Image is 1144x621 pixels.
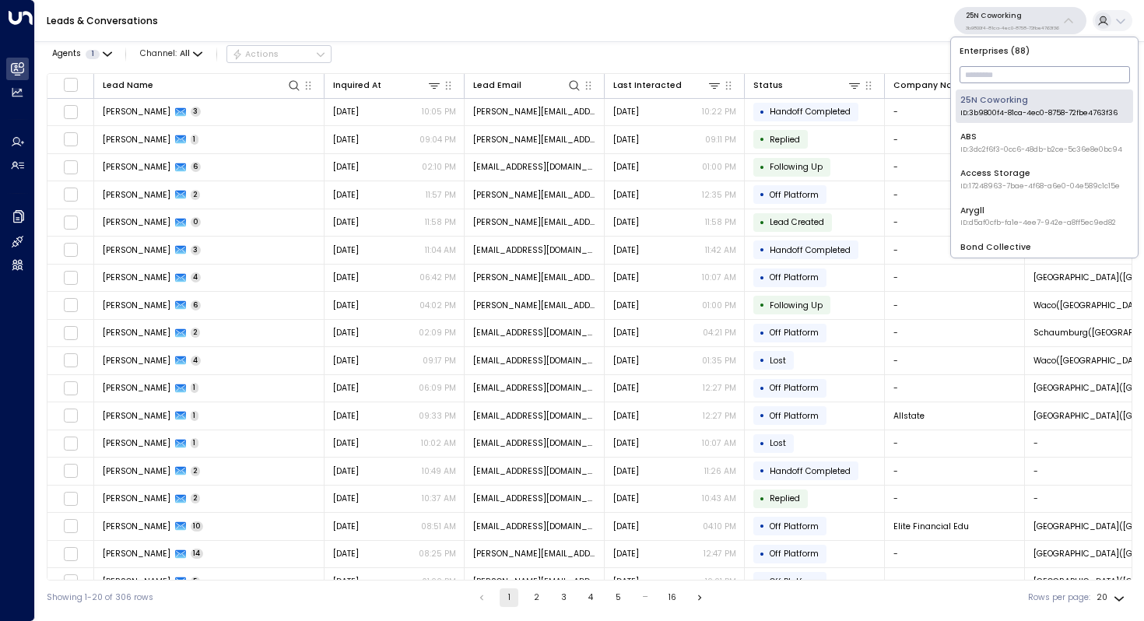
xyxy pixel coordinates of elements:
[702,272,736,283] p: 10:07 AM
[702,493,736,504] p: 10:43 AM
[760,461,765,481] div: •
[47,591,153,604] div: Showing 1-20 of 306 rows
[473,437,596,449] span: hello@getuniti.com
[885,458,1025,485] td: -
[191,438,199,448] span: 1
[63,243,78,258] span: Toggle select row
[613,134,639,146] span: Yesterday
[703,410,736,422] p: 12:27 PM
[422,576,456,588] p: 01:22 PM
[613,78,722,93] div: Last Interacted
[472,588,710,607] nav: pagination navigation
[226,45,332,64] div: Button group with a nested menu
[422,493,456,504] p: 10:37 AM
[960,131,1122,155] div: ABS
[63,104,78,119] span: Toggle select row
[613,521,639,532] span: Sep 10, 2025
[753,78,862,93] div: Status
[760,157,765,177] div: •
[770,437,786,449] span: Lost
[885,154,1025,181] td: -
[613,327,639,339] span: Sep 11, 2025
[960,218,1116,229] span: ID: d5af0cfb-fa1e-4ee7-942e-a8ff5ec9ed82
[473,189,596,201] span: a.baumann@durableofficeproducts.com
[473,465,596,477] span: hello@getuniti.com
[770,382,819,394] span: Off Platform
[191,356,202,366] span: 4
[770,106,851,118] span: Handoff Completed
[473,410,596,422] span: davidweiss@allstate.com
[760,268,765,288] div: •
[705,216,736,228] p: 11:58 PM
[333,106,359,118] span: Yesterday
[613,576,639,588] span: Sep 10, 2025
[527,588,546,607] button: Go to page 2
[63,77,78,92] span: Toggle select all
[893,521,969,532] span: Elite Financial Edu
[702,189,736,201] p: 12:35 PM
[191,162,202,172] span: 6
[333,548,359,560] span: Aug 19, 2025
[419,300,456,311] p: 04:02 PM
[473,106,596,118] span: russ.sher@comcast.net
[333,521,359,532] span: Sep 05, 2025
[191,411,199,421] span: 1
[103,493,170,504] span: John Doe
[760,212,765,233] div: •
[960,181,1120,192] span: ID: 17248963-7bae-4f68-a6e0-04e589c1c15e
[770,216,824,228] span: Lead Created
[703,382,736,394] p: 12:27 PM
[960,205,1116,229] div: Arygll
[885,541,1025,568] td: -
[770,521,819,532] span: Off Platform
[333,216,359,228] span: Sep 09, 2025
[103,576,170,588] span: Jonathan Lickstein
[770,410,819,422] span: Off Platform
[760,489,765,509] div: •
[613,79,682,93] div: Last Interacted
[885,292,1025,319] td: -
[613,548,639,560] span: Sep 10, 2025
[103,410,170,422] span: David Weiss
[333,134,359,146] span: Yesterday
[760,378,765,398] div: •
[63,491,78,506] span: Toggle select row
[473,382,596,394] span: lcj@cjbs.com
[135,46,207,62] button: Channel:All
[419,327,456,339] p: 02:09 PM
[191,190,201,200] span: 2
[423,355,456,367] p: 09:17 PM
[885,99,1025,126] td: -
[760,184,765,205] div: •
[770,548,819,560] span: Off Platform
[760,240,765,260] div: •
[702,106,736,118] p: 10:22 PM
[103,216,170,228] span: Aubrey Baumann
[613,106,639,118] span: Yesterday
[893,410,925,422] span: Allstate
[333,300,359,311] span: Aug 28, 2025
[421,521,456,532] p: 08:51 AM
[333,382,359,394] span: Sep 10, 2025
[103,79,153,93] div: Lead Name
[422,161,456,173] p: 02:10 PM
[705,576,736,588] p: 12:21 PM
[419,134,456,146] p: 09:04 PM
[960,108,1118,119] span: ID: 3b9800f4-81ca-4ec0-8758-72fbe4763f36
[63,519,78,534] span: Toggle select row
[893,79,967,93] div: Company Name
[954,7,1086,34] button: 25N Coworking3b9800f4-81ca-4ec0-8758-72fbe4763f36
[760,544,765,564] div: •
[885,265,1025,292] td: -
[63,132,78,147] span: Toggle select row
[232,49,279,60] div: Actions
[103,161,170,173] span: Elisabeth Gavin
[885,237,1025,264] td: -
[960,145,1122,156] span: ID: 3dc2f6f3-0cc6-48db-b2ce-5c36e8e0bc94
[333,78,442,93] div: Inquired At
[609,588,627,607] button: Go to page 5
[191,217,202,227] span: 0
[885,568,1025,595] td: -
[63,574,78,589] span: Toggle select row
[333,465,359,477] span: Aug 21, 2025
